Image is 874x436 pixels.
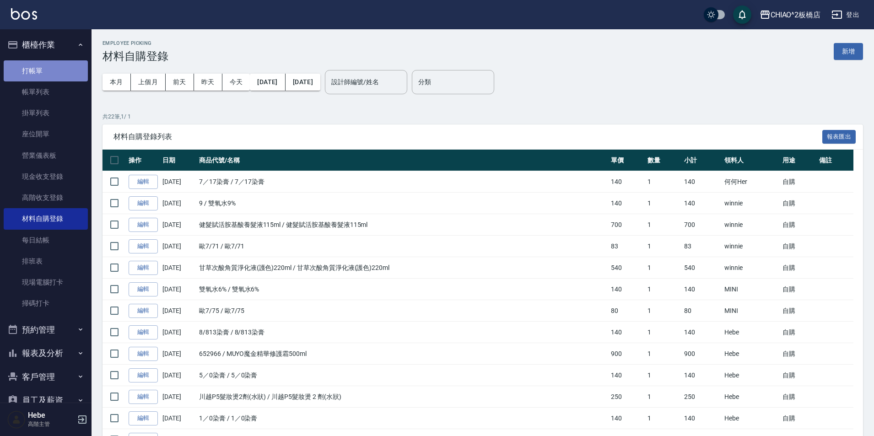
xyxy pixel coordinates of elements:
td: 1 [645,365,682,386]
td: 1 [645,257,682,279]
a: 座位開單 [4,124,88,145]
td: 1 [645,214,682,236]
td: [DATE] [160,386,197,408]
a: 打帳單 [4,60,88,81]
td: 140 [609,193,645,214]
a: 材料自購登錄 [4,208,88,229]
button: 員工及薪資 [4,388,88,412]
th: 操作 [126,150,160,171]
span: 材料自購登錄列表 [113,132,822,141]
td: MINI [722,300,780,322]
td: 900 [682,343,722,365]
img: Person [7,410,26,429]
button: 上個月 [131,74,166,91]
td: 652966 / MUYO魔金精華修護霜500ml [197,343,609,365]
td: 1 [645,408,682,429]
button: 前天 [166,74,194,91]
th: 單價 [609,150,645,171]
td: [DATE] [160,279,197,300]
th: 小計 [682,150,722,171]
a: 營業儀表板 [4,145,88,166]
td: 80 [682,300,722,322]
button: 昨天 [194,74,222,91]
th: 領料人 [722,150,780,171]
th: 備註 [817,150,853,171]
a: 每日結帳 [4,230,88,251]
button: 櫃檯作業 [4,33,88,57]
td: 250 [609,386,645,408]
td: 甘草次酸角質淨化液(護色)220ml / 甘草次酸角質淨化液(護色)220ml [197,257,609,279]
td: 540 [682,257,722,279]
td: 自購 [780,386,817,408]
td: 140 [682,193,722,214]
button: [DATE] [286,74,320,91]
a: 編輯 [129,390,158,404]
td: 700 [609,214,645,236]
td: 1 [645,322,682,343]
a: 編輯 [129,325,158,339]
td: 自購 [780,408,817,429]
button: save [733,5,751,24]
td: 自購 [780,322,817,343]
a: 編輯 [129,175,158,189]
td: 140 [682,365,722,386]
button: 今天 [222,74,250,91]
button: 登出 [828,6,863,23]
td: winnie [722,257,780,279]
div: CHIAO^2板橋店 [771,9,821,21]
td: 自購 [780,257,817,279]
td: 140 [682,322,722,343]
td: 自購 [780,193,817,214]
a: 編輯 [129,261,158,275]
a: 編輯 [129,218,158,232]
td: 自購 [780,300,817,322]
td: Hebe [722,365,780,386]
td: 何何Her [722,171,780,193]
a: 編輯 [129,282,158,296]
a: 帳單列表 [4,81,88,102]
button: 報表匯出 [822,130,856,144]
td: 250 [682,386,722,408]
td: 140 [609,365,645,386]
button: 本月 [103,74,131,91]
td: [DATE] [160,300,197,322]
a: 排班表 [4,251,88,272]
td: 1 [645,236,682,257]
td: [DATE] [160,171,197,193]
a: 掛單列表 [4,102,88,124]
td: winnie [722,236,780,257]
h5: Hebe [28,411,75,420]
td: MINI [722,279,780,300]
td: 1 [645,300,682,322]
td: 自購 [780,279,817,300]
td: 7／17染膏 / 7／17染膏 [197,171,609,193]
td: winnie [722,193,780,214]
td: 自購 [780,171,817,193]
th: 商品代號/名稱 [197,150,609,171]
a: 編輯 [129,368,158,382]
a: 掃碼打卡 [4,293,88,314]
td: 自購 [780,236,817,257]
p: 共 22 筆, 1 / 1 [103,113,863,121]
td: 1 [645,279,682,300]
td: winnie [722,214,780,236]
img: Logo [11,8,37,20]
td: 140 [609,171,645,193]
td: 83 [682,236,722,257]
a: 編輯 [129,411,158,425]
a: 編輯 [129,347,158,361]
a: 高階收支登錄 [4,187,88,208]
td: Hebe [722,386,780,408]
td: 1 [645,343,682,365]
td: 1／0染膏 / 1／0染膏 [197,408,609,429]
td: [DATE] [160,365,197,386]
td: Hebe [722,343,780,365]
th: 數量 [645,150,682,171]
a: 報表匯出 [822,132,856,140]
td: 川越P5髮妝燙2劑(水狀) / 川越P5髮妝燙 2 劑(水狀) [197,386,609,408]
td: 自購 [780,343,817,365]
td: [DATE] [160,343,197,365]
a: 編輯 [129,304,158,318]
td: 5／0染膏 / 5／0染膏 [197,365,609,386]
td: 歐7/75 / 歐7/75 [197,300,609,322]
